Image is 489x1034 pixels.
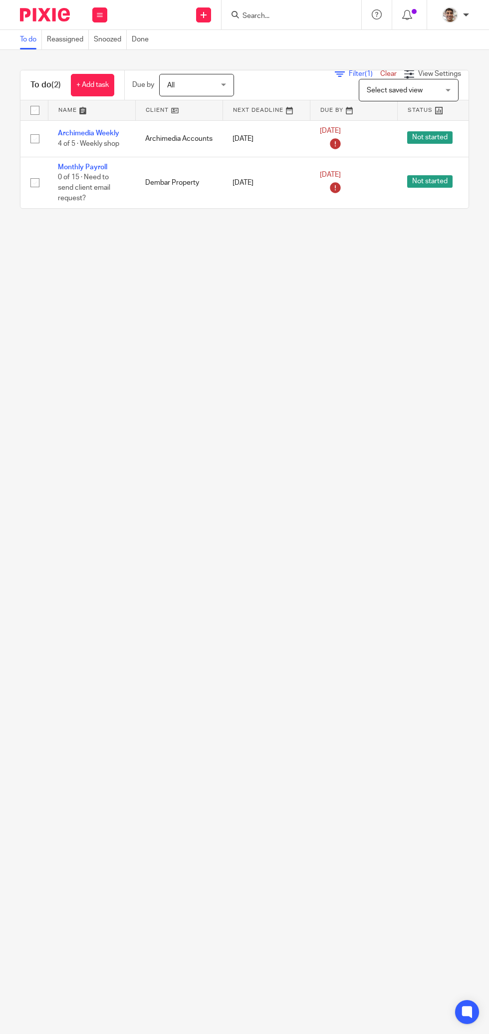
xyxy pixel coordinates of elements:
td: [DATE] [223,157,310,209]
a: Monthly Payroll [58,164,107,171]
span: View Settings [418,70,461,77]
input: Search [242,12,331,21]
span: Not started [407,131,453,144]
span: All [167,82,175,89]
a: Archimedia Weekly [58,130,119,137]
span: (1) [365,70,373,77]
span: Not started [407,175,453,188]
img: PXL_20240409_141816916.jpg [442,7,458,23]
a: Snoozed [94,30,127,49]
h1: To do [30,80,61,90]
span: (2) [51,81,61,89]
img: Pixie [20,8,70,21]
span: 4 of 5 · Weekly shop [58,140,119,147]
span: [DATE] [320,127,341,134]
td: Archimedia Accounts [135,120,223,157]
a: To do [20,30,42,49]
span: Filter [349,70,380,77]
a: + Add task [71,74,114,96]
span: 0 of 15 · Need to send client email request? [58,174,110,202]
span: Select saved view [367,87,423,94]
a: Done [132,30,154,49]
span: [DATE] [320,171,341,178]
td: [DATE] [223,120,310,157]
p: Due by [132,80,154,90]
a: Reassigned [47,30,89,49]
a: Clear [380,70,397,77]
td: Dembar Property [135,157,223,209]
